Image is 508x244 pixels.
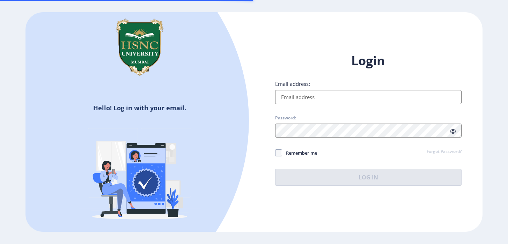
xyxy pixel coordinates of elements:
img: Verified-rafiki.svg [79,115,201,237]
span: Remember me [282,149,317,157]
label: Password: [275,115,296,121]
label: Email address: [275,80,310,87]
img: hsnc.png [105,12,175,82]
a: Forgot Password? [427,149,462,155]
input: Email address [275,90,462,104]
h1: Login [275,52,462,69]
button: Log In [275,169,462,186]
